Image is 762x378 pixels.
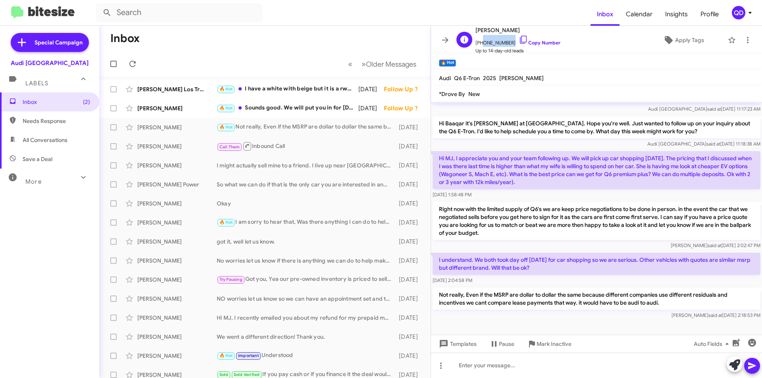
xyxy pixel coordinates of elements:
input: Search [96,3,263,22]
div: Okay [217,200,395,207]
div: [PERSON_NAME] [137,314,217,322]
span: Pause [499,337,514,351]
div: [PERSON_NAME] [137,238,217,246]
button: Templates [431,337,483,351]
span: Templates [437,337,477,351]
div: [PERSON_NAME] [137,123,217,131]
div: [PERSON_NAME] [137,276,217,284]
div: [DATE] [395,180,424,188]
p: Not really, Even if the MSRP are dollar to dollar the same because different companies use differ... [433,288,760,310]
span: Mark Inactive [537,337,571,351]
span: « [348,59,352,69]
span: [DATE] 1:58:48 PM [433,192,471,198]
div: [PERSON_NAME] [137,104,217,112]
span: Call Them [219,144,240,150]
div: [DATE] [395,142,424,150]
div: [PERSON_NAME] [137,352,217,360]
button: Next [357,56,421,72]
span: said at [708,242,722,248]
div: Follow Up ? [384,104,424,112]
div: I might actually sell mine to a friend. I live up near [GEOGRAPHIC_DATA] so not feasible to come ... [217,161,395,169]
div: [DATE] [395,276,424,284]
a: Calendar [620,3,659,26]
a: Special Campaign [11,33,89,52]
span: Auto Fields [694,337,732,351]
div: [PERSON_NAME] [137,219,217,226]
span: Important [238,353,259,358]
span: Save a Deal [23,155,52,163]
div: NO worries let us know so we can have an appointment set and the car ready for you. [217,295,395,303]
p: I understand. We both took day off [DATE] for car shopping so we are serious. Other vehicles with... [433,253,760,275]
span: Inbox [23,98,90,106]
span: More [25,178,42,185]
p: Hi MJ, I appreciate you and your team following up. We will pick up car shopping [DATE]. The pric... [433,151,760,189]
div: Audi [GEOGRAPHIC_DATA] [11,59,89,67]
button: Pause [483,337,521,351]
div: [PERSON_NAME] Los Trrenas [137,85,217,93]
a: Profile [694,3,725,26]
span: Special Campaign [35,38,83,46]
div: [DATE] [395,257,424,265]
span: » [362,59,366,69]
span: 2025 [483,75,496,82]
div: [PERSON_NAME] [137,161,217,169]
p: Right now with the limited supply of Q6's we are keep price negotiations to be done in person. in... [433,202,760,240]
span: Audi [439,75,451,82]
div: [PERSON_NAME] Power [137,180,217,188]
div: [PERSON_NAME] [137,333,217,341]
div: [DATE] [395,123,424,131]
div: Not really, Even if the MSRP are dollar to dollar the same because different companies use differ... [217,123,395,132]
button: Previous [343,56,357,72]
small: 🔥 Hot [439,59,456,67]
div: Understood [217,351,395,360]
div: No worries let us know if there is anything we can do to help make that choice easier [217,257,395,265]
span: Q6 E-Tron [454,75,480,82]
div: Inbound Call [217,141,395,151]
span: 🔥 Hot [219,220,233,225]
span: Labels [25,80,48,87]
span: New [468,90,480,98]
h1: Inbox [110,32,140,45]
span: All Conversations [23,136,67,144]
div: [DATE] [358,104,384,112]
span: *Drove By [439,90,465,98]
span: 🔥 Hot [219,353,233,358]
div: So what we can do if that is the only car you are interested in and would like to take advantage ... [217,180,395,188]
a: Insights [659,3,694,26]
span: 🔥 Hot [219,106,233,111]
button: Apply Tags [643,33,724,47]
span: Sold [219,372,229,377]
span: (2) [83,98,90,106]
p: Hi Baaqar it's [PERSON_NAME] at [GEOGRAPHIC_DATA]. Hope you're well. Just wanted to follow up on ... [433,116,760,138]
span: 🔥 Hot [219,125,233,130]
span: [DATE] 2:04:58 PM [433,277,472,283]
div: [DATE] [395,352,424,360]
span: [PERSON_NAME] [DATE] 2:18:53 PM [672,312,760,318]
span: [PERSON_NAME] [DATE] 2:02:47 PM [671,242,760,248]
span: Up to 14-day-old leads [475,47,560,55]
span: Inbox [591,3,620,26]
button: Mark Inactive [521,337,578,351]
div: [DATE] [395,238,424,246]
div: We went a different direction! Thank you. [217,333,395,341]
span: Try Pausing [219,277,242,282]
div: [DATE] [395,333,424,341]
span: Older Messages [366,60,416,69]
div: got it, well let us know. [217,238,395,246]
span: Apply Tags [675,33,704,47]
div: I am sorry to hear that, Was there anything i can do to help? [217,218,395,227]
div: [PERSON_NAME] [137,257,217,265]
div: Sounds good. We will put you in for [DATE] 1pm, if anything changes let us know. [217,104,358,113]
div: [DATE] [395,161,424,169]
span: Sold Verified [234,372,260,377]
div: [PERSON_NAME] [137,200,217,207]
a: Copy Number [519,40,560,46]
div: [DATE] [395,295,424,303]
div: [DATE] [395,200,424,207]
button: QD [725,6,753,19]
nav: Page navigation example [344,56,421,72]
span: Audi [GEOGRAPHIC_DATA] [DATE] 11:17:23 AM [648,106,760,112]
